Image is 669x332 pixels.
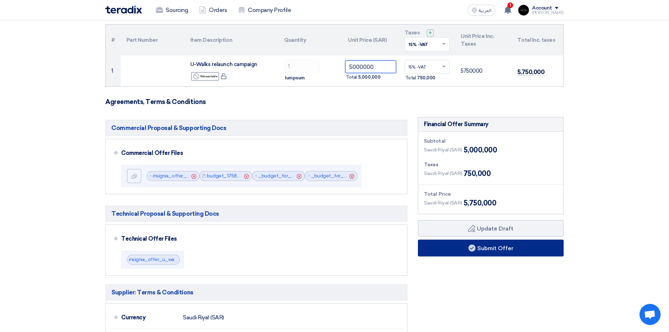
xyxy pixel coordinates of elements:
[129,256,251,262] a: insignia_offer_u_walk_campaign_1757821279745.docx
[532,5,552,11] div: Account
[424,199,462,207] span: Saudi Riyal (SAR)
[405,74,416,82] span: Total
[121,309,177,326] div: Currency
[532,11,564,15] div: [PERSON_NAME]
[358,74,381,81] span: 5,000,000
[285,74,305,82] span: lumpsum
[640,304,661,325] div: Open chat
[284,60,319,72] input: RFQ_STEP1.ITEMS.2.AMOUNT_TITLE
[424,170,462,177] span: Saudi Riyal (SAR)
[258,173,375,179] a: _budget_for_TVC_UWALK___1758128522662.pdf
[424,190,558,198] div: Total Price
[232,2,296,18] a: Company Profile
[512,25,563,56] th: Total Inc. taxes
[517,69,545,76] span: 5,750,000
[190,61,257,67] span: U-Walks relaunch campaign
[150,2,194,18] a: Sourcing
[467,5,496,16] button: العربية
[417,74,435,82] span: 750,000
[399,25,455,56] th: Taxes
[424,146,462,154] span: Saudi Riyal (SAR)
[105,6,142,14] img: Teradix logo
[507,2,513,8] span: 1
[418,220,564,237] button: Update Draft
[194,2,232,18] a: Orders
[121,25,185,56] th: Part Number
[428,30,432,36] span: +
[518,5,529,16] img: insignia_1757820430915.jpeg
[121,230,396,247] div: Technical Offer Files
[183,311,224,324] div: Saudi Riyal (SAR)
[405,60,450,74] ng-select: VAT
[424,137,558,145] div: Subtotal
[455,25,512,56] th: Unit Price Inc. Taxes
[342,25,399,56] th: Unit Price (SAR)
[464,198,497,208] span: 5,750,000
[121,145,396,162] div: Commercial Offer Files
[185,25,279,56] th: Item Description
[153,173,273,179] a: insignia_offer_u_walk_campaign_1757821271218.docx
[418,240,564,256] button: Submit Offer
[345,60,396,73] input: Unit Price
[207,173,270,179] a: budget_1758026665297.zip
[424,161,558,168] div: Taxes
[105,120,407,136] h5: Commercial Proposal & Supporting Docs
[311,173,432,179] a: _budget_for_TVC_UWALK____1758128529247.pdf
[106,56,121,86] td: 1
[346,74,357,81] span: Total
[464,168,491,179] span: 750,000
[464,145,497,155] span: 5,000,000
[424,120,488,129] div: Financial Offer Summary
[479,8,491,13] span: العربية
[105,284,407,300] h5: Supplier: Terms & Conditions
[105,206,407,222] h5: Technical Proposal & Supporting Docs
[106,25,121,56] th: #
[278,25,342,56] th: Quantity
[455,56,512,86] td: 5750000
[105,98,564,106] h3: Agreements, Terms & Conditions
[191,72,219,81] div: Not available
